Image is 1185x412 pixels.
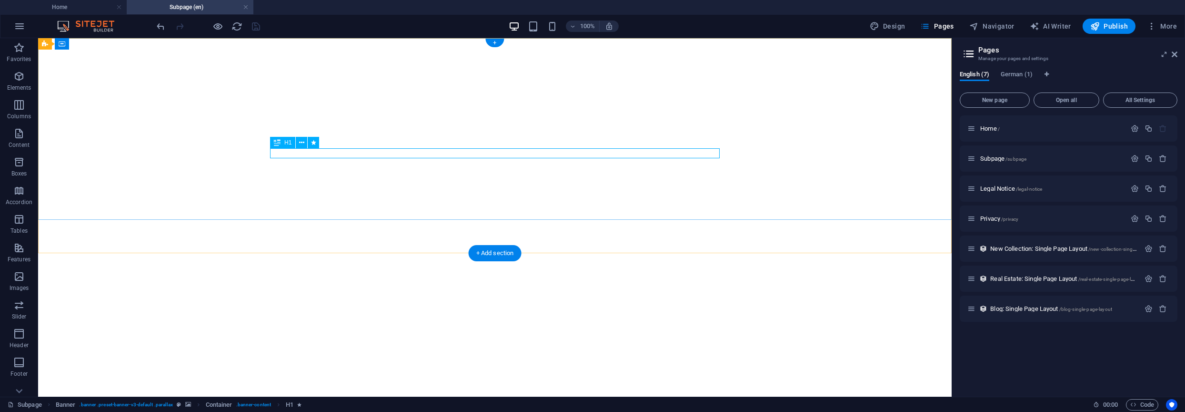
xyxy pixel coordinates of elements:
h3: Manage your pages and settings [978,54,1158,63]
span: All Settings [1107,97,1173,103]
span: New page [964,97,1025,103]
span: Navigator [969,21,1014,31]
span: More [1147,21,1177,31]
button: New page [960,93,1030,108]
div: Duplicate [1145,185,1153,193]
span: Click to open page [980,125,1000,132]
span: . banner-content [236,399,271,411]
span: Click to select. Double-click to edit [206,399,232,411]
span: Pages [920,21,954,31]
button: Publish [1083,19,1135,34]
div: The startpage cannot be deleted [1159,124,1167,133]
nav: breadcrumb [56,399,302,411]
span: AI Writer [1030,21,1071,31]
div: Duplicate [1145,215,1153,223]
span: Design [870,21,905,31]
div: Remove [1159,275,1167,283]
button: Code [1126,399,1158,411]
div: + [485,39,504,47]
i: On resize automatically adjust zoom level to fit chosen device. [605,22,613,31]
span: Click to open page [990,245,1163,252]
span: /legal-notice [1016,186,1043,192]
div: Home/ [977,125,1126,132]
span: Click to open page [980,185,1042,192]
div: + Add section [469,245,522,261]
span: H1 [284,140,291,145]
div: This layout is used as a template for all items (e.g. a blog post) of this collection. The conten... [979,275,987,283]
span: Publish [1090,21,1128,31]
button: undo [155,21,166,32]
p: Footer [10,370,28,378]
span: Click to open page [980,215,1018,222]
span: Open all [1038,97,1095,103]
span: Subpage [980,155,1026,162]
h6: Session time [1093,399,1118,411]
p: Boxes [11,170,27,177]
button: Design [866,19,909,34]
span: . banner .preset-banner-v3-default .parallax [79,399,173,411]
img: Editor Logo [55,21,126,32]
div: Remove [1159,245,1167,253]
div: Settings [1131,185,1139,193]
h4: Subpage (en) [127,2,253,12]
div: Remove [1159,215,1167,223]
i: Reload page [231,21,242,32]
span: English (7) [960,69,989,82]
i: This element contains a background [185,402,191,407]
div: Settings [1145,275,1153,283]
span: /blog-single-page-layout [1059,307,1112,312]
div: Settings [1145,305,1153,313]
button: 100% [566,21,600,32]
div: Remove [1159,305,1167,313]
div: Privacy/privacy [977,216,1126,222]
div: New Collection: Single Page Layout/new-collection-single-page-layout [987,246,1140,252]
p: Content [9,141,30,149]
span: /subpage [1005,156,1026,162]
p: Elements [7,84,31,92]
i: This element is a customizable preset [177,402,181,407]
span: German (1) [1001,69,1033,82]
div: Settings [1131,124,1139,133]
span: Code [1130,399,1154,411]
span: / [998,126,1000,132]
div: Settings [1145,245,1153,253]
button: reload [231,21,242,32]
div: This layout is used as a template for all items (e.g. a blog post) of this collection. The conten... [979,245,987,253]
p: Favorites [7,55,31,63]
div: Language Tabs [960,71,1177,89]
p: Columns [7,113,31,120]
h6: 100% [580,21,595,32]
div: Real Estate: Single Page Layout/real-estate-single-page-layout [987,276,1140,282]
div: Settings [1131,215,1139,223]
span: Click to open page [990,275,1143,282]
p: Tables [10,227,28,235]
a: Click to cancel selection. Double-click to open Pages [8,399,42,411]
p: Slider [12,313,27,320]
div: Settings [1131,154,1139,163]
div: Duplicate [1145,124,1153,133]
div: This layout is used as a template for all items (e.g. a blog post) of this collection. The conten... [979,305,987,313]
span: : [1110,401,1111,408]
div: Subpage/subpage [977,155,1126,162]
span: /privacy [1001,216,1018,222]
div: Remove [1159,185,1167,193]
span: 00 00 [1103,399,1118,411]
button: All Settings [1103,93,1177,108]
span: /real-estate-single-page-layout [1078,277,1143,282]
p: Images [10,284,29,292]
p: Accordion [6,198,32,206]
button: Navigator [965,19,1018,34]
div: Blog: Single Page Layout/blog-single-page-layout [987,306,1140,312]
button: AI Writer [1026,19,1075,34]
span: Click to open page [990,305,1112,312]
div: Design (Ctrl+Alt+Y) [866,19,909,34]
i: Undo: Add element (Ctrl+Z) [155,21,166,32]
button: Pages [916,19,957,34]
button: Usercentrics [1166,399,1177,411]
button: Open all [1034,93,1099,108]
p: Features [8,256,30,263]
div: Legal Notice/legal-notice [977,185,1126,192]
div: Remove [1159,154,1167,163]
button: Click here to leave preview mode and continue editing [212,21,223,32]
span: Click to select. Double-click to edit [286,399,293,411]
